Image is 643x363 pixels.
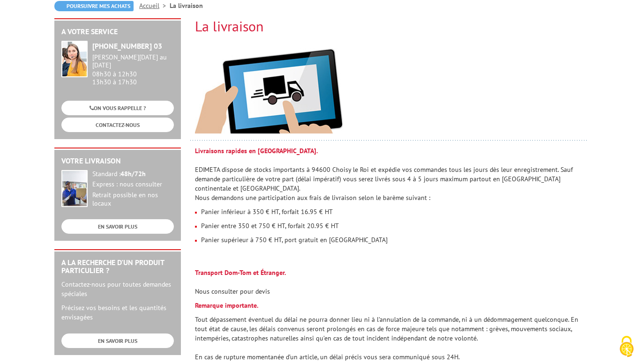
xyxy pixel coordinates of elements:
[61,219,174,234] a: EN SAVOIR PLUS
[61,41,88,77] img: widget-service.jpg
[61,28,174,36] h2: A votre service
[195,268,286,277] strong: Transport Dom-Tom et Étranger.
[195,147,318,155] strong: Livraisons rapides en [GEOGRAPHIC_DATA].
[195,48,344,133] img: livraison.jpg
[195,239,201,243] img: puce_rouge.gif
[92,180,174,189] div: Express : nous consulter
[61,101,174,115] a: ON VOUS RAPPELLE ?
[92,41,162,51] strong: [PHONE_NUMBER] 03
[615,335,638,358] img: Cookies (fenêtre modale)
[195,268,584,296] p: Nous consulter pour devis
[61,280,174,298] p: Contactez-nous pour toutes demandes spéciales
[92,191,174,208] div: Retrait possible en nos locaux
[195,301,258,310] strong: Remarque importante.
[92,53,174,69] div: [PERSON_NAME][DATE] au [DATE]
[61,157,174,165] h2: Votre livraison
[610,331,643,363] button: Cookies (fenêtre modale)
[92,53,174,86] div: 08h30 à 12h30 13h30 à 17h30
[195,207,584,216] p: Panier inférieur à 350 € HT, forfait 16.95 € HT
[61,303,174,322] p: Précisez vos besoins et les quantités envisagées
[139,1,170,10] a: Accueil
[170,1,203,10] li: La livraison
[54,1,134,11] a: Poursuivre mes achats
[61,118,174,132] a: CONTACTEZ-NOUS
[120,170,146,178] strong: 48h/72h
[61,333,174,348] a: EN SAVOIR PLUS
[195,211,201,215] img: puce_rouge.gif
[195,18,584,34] h2: La livraison
[195,146,584,202] p: EDIMETA dispose de stocks importants à 94600 Choisy le Roi et expédie vos commandes tous les jour...
[61,170,88,207] img: widget-livraison.jpg
[195,221,584,230] p: Panier entre 350 et 750 € HT, forfait 20.95 € HT
[195,235,584,244] p: Panier supérieur à 750 € HT, port gratuit en [GEOGRAPHIC_DATA]
[195,225,201,229] img: puce_rouge.gif
[61,259,174,275] h2: A la recherche d'un produit particulier ?
[92,170,174,178] div: Standard :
